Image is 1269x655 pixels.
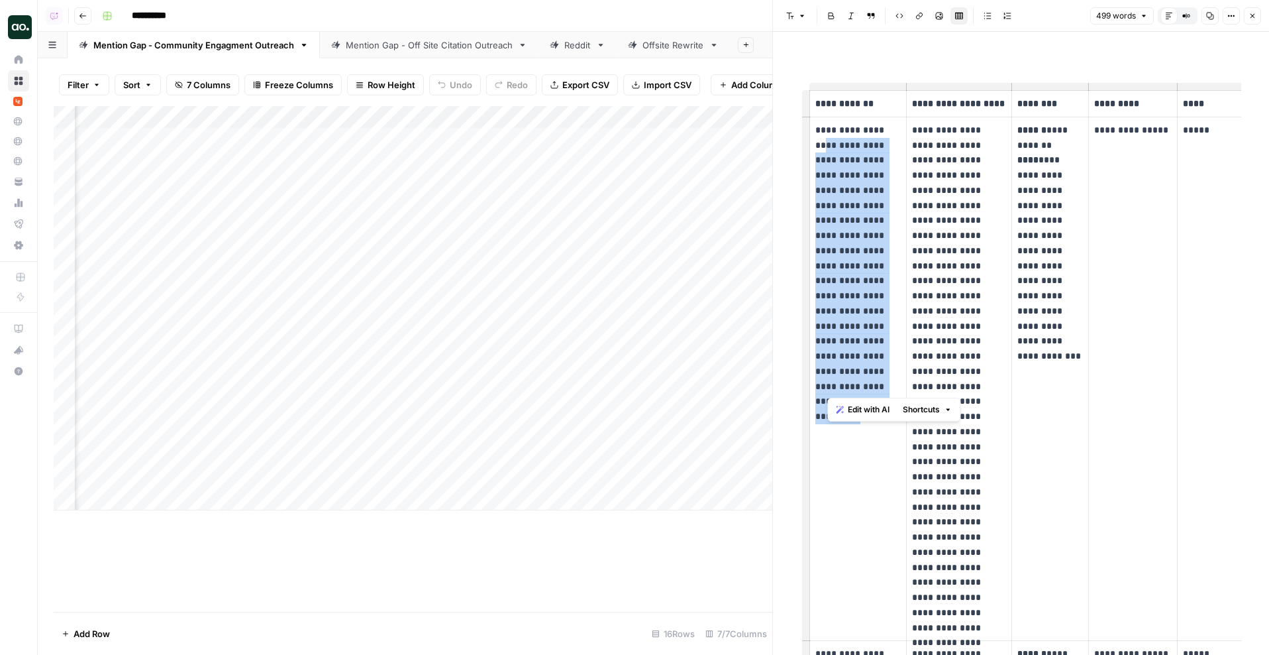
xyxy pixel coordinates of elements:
button: Add Column [711,74,791,95]
div: Offsite Rewrite [642,38,704,52]
a: Flightpath [8,213,29,235]
a: Mention Gap - Off Site Citation Outreach [320,32,538,58]
img: vi2t3f78ykj3o7zxmpdx6ktc445p [13,97,23,106]
span: Redo [507,78,528,91]
span: Edit with AI [848,404,889,416]
button: 7 Columns [166,74,239,95]
span: Shortcuts [903,404,940,416]
div: Reddit [564,38,591,52]
a: Home [8,49,29,70]
button: Import CSV [623,74,700,95]
span: 499 words [1096,10,1136,22]
button: Help + Support [8,361,29,382]
button: Filter [59,74,109,95]
button: 499 words [1090,7,1154,25]
img: Dillon Test Logo [8,15,32,39]
div: 16 Rows [646,623,700,644]
span: Add Row [74,627,110,640]
button: Shortcuts [897,401,957,418]
span: 7 Columns [187,78,230,91]
a: Settings [8,235,29,256]
button: Sort [115,74,161,95]
span: Sort [123,78,140,91]
a: Offsite Rewrite [617,32,730,58]
button: Export CSV [542,74,618,95]
a: Usage [8,192,29,213]
span: Import CSV [644,78,691,91]
div: Mention Gap - Community Engagment Outreach [93,38,294,52]
button: Undo [429,74,481,95]
a: AirOps Academy [8,318,29,339]
span: Undo [450,78,472,91]
span: Freeze Columns [265,78,333,91]
div: 7/7 Columns [700,623,772,644]
a: Your Data [8,171,29,192]
div: Mention Gap - Off Site Citation Outreach [346,38,513,52]
button: Redo [486,74,536,95]
div: What's new? [9,340,28,360]
button: Row Height [347,74,424,95]
button: Add Row [54,623,118,644]
span: Export CSV [562,78,609,91]
button: Workspace: Dillon Test [8,11,29,44]
button: Edit with AI [831,401,895,418]
span: Filter [68,78,89,91]
span: Row Height [368,78,415,91]
a: Browse [8,70,29,91]
span: Add Column [731,78,782,91]
button: Freeze Columns [244,74,342,95]
button: What's new? [8,339,29,361]
a: Reddit [538,32,617,58]
a: Mention Gap - Community Engagment Outreach [68,32,320,58]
